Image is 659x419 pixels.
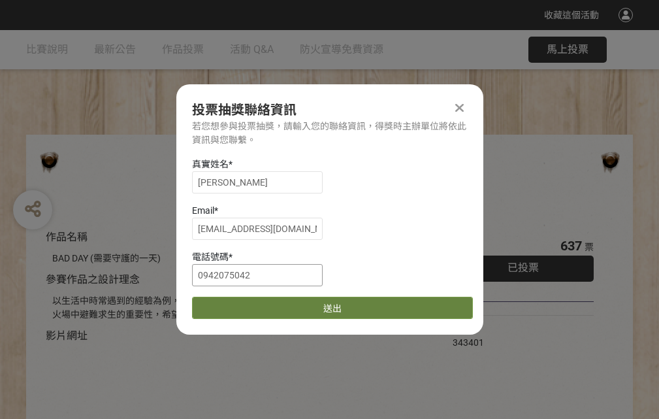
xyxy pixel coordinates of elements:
a: 比賽說明 [26,30,68,69]
span: 參賽作品之設計理念 [46,273,140,286]
span: 真實姓名 [192,159,229,169]
div: BAD DAY (需要守護的一天) [52,252,413,265]
span: 防火宣導免費資源 [300,43,383,56]
span: 637 [560,238,582,254]
div: 投票抽獎聯絡資訊 [192,100,468,120]
span: 作品名稱 [46,231,88,243]
button: 馬上投票 [528,37,607,63]
a: 最新公告 [94,30,136,69]
iframe: Facebook Share [487,322,553,335]
div: 若您想參與投票抽獎，請輸入您的聯絡資訊，得獎時主辦單位將依此資訊與您聯繫。 [192,120,468,147]
div: 以生活中時常遇到的經驗為例，透過對比的方式宣傳住宅用火災警報器、家庭逃生計畫及火場中避難求生的重要性，希望透過趣味的短影音讓更多人認識到更多的防火觀念。 [52,294,413,322]
span: 比賽說明 [26,43,68,56]
span: 收藏這個活動 [544,10,599,20]
span: 活動 Q&A [230,43,274,56]
a: 活動 Q&A [230,30,274,69]
a: 作品投票 [162,30,204,69]
span: 作品投票 [162,43,204,56]
span: 票 [585,242,594,252]
span: Email [192,205,214,216]
span: 電話號碼 [192,252,229,262]
span: 影片網址 [46,329,88,342]
button: 送出 [192,297,473,319]
span: 馬上投票 [547,43,588,56]
a: 防火宣導免費資源 [300,30,383,69]
span: 最新公告 [94,43,136,56]
span: 已投票 [507,261,539,274]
